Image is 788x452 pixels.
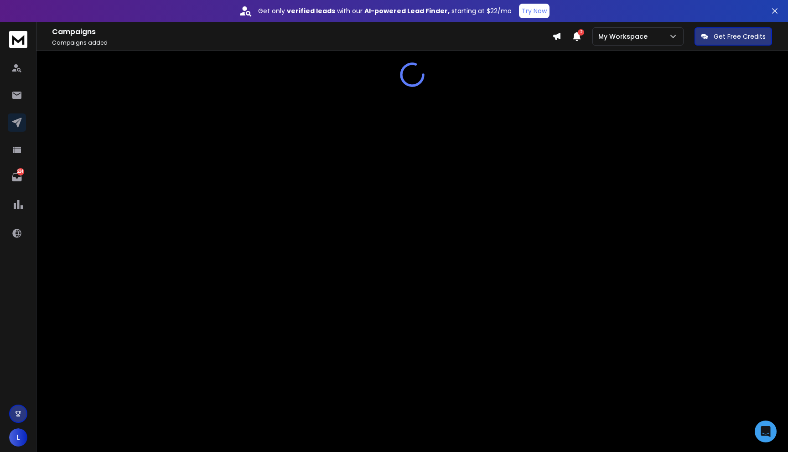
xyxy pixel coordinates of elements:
p: Try Now [522,6,547,15]
p: Campaigns added [52,39,552,46]
strong: AI-powered Lead Finder, [364,6,450,15]
span: 2 [578,29,584,36]
h1: Campaigns [52,26,552,37]
p: My Workspace [598,32,651,41]
img: logo [9,31,27,48]
button: L [9,428,27,447]
div: Open Intercom Messenger [755,421,777,442]
button: Get Free Credits [695,27,772,46]
button: Try Now [519,4,550,18]
p: Get Free Credits [714,32,766,41]
p: 224 [17,168,24,175]
p: Get only with our starting at $22/mo [258,6,512,15]
a: 224 [8,168,26,186]
strong: verified leads [287,6,335,15]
